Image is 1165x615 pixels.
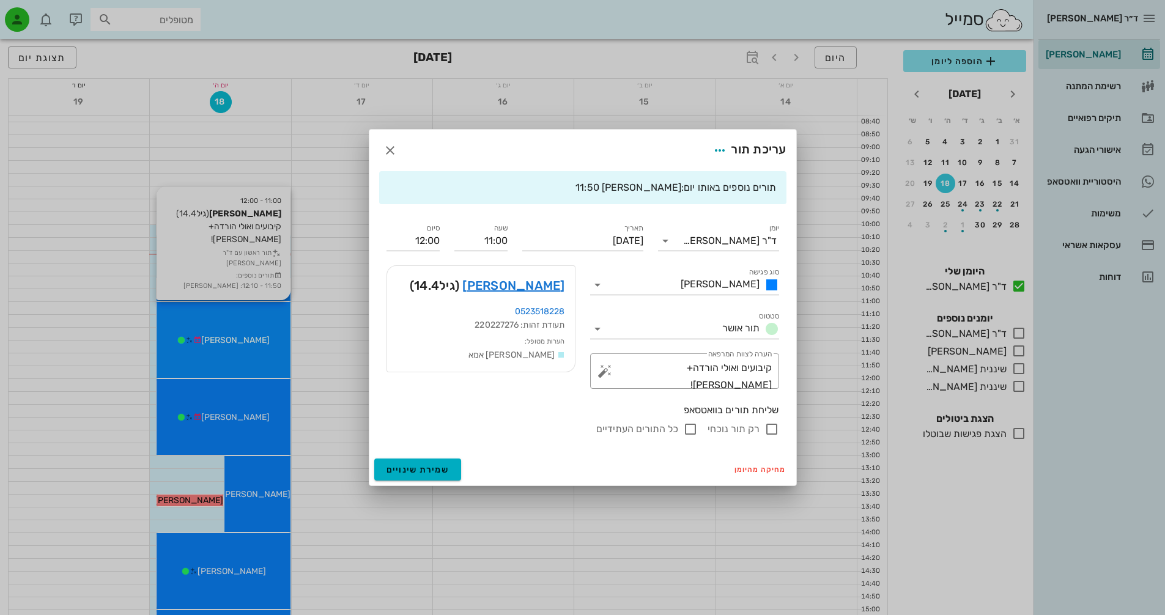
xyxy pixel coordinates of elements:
label: סיום [427,224,440,233]
div: סטטוסתור אושר [590,319,779,339]
div: יומןד"ר [PERSON_NAME] [658,231,779,251]
label: הערה לצוות המרפאה [708,350,771,359]
label: סוג פגישה [749,268,779,277]
label: סטטוס [759,312,779,321]
label: תאריך [624,224,643,233]
label: שעה [494,224,508,233]
label: יומן [769,224,779,233]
